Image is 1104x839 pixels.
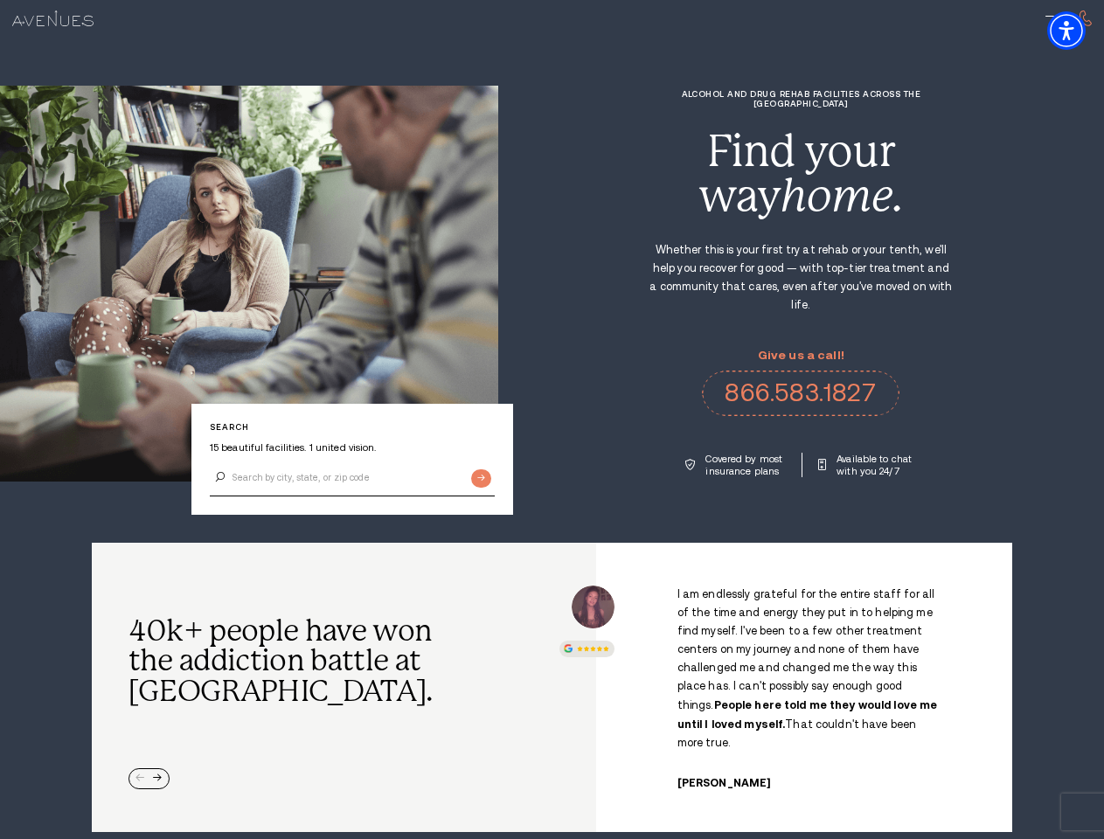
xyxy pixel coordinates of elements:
input: Search by city, state, or zip code [210,460,495,496]
div: Next slide [153,774,162,783]
i: home. [781,170,903,221]
p: Available to chat with you 24/7 [837,453,916,477]
p: Search [210,422,495,432]
p: Covered by most insurance plans [705,453,785,477]
strong: People here told me they would love me until I loved myself. [677,698,938,731]
a: Covered by most insurance plans [685,453,785,477]
p: Whether this is your first try at rehab or your tenth, we'll help you recover for good — with top... [648,241,954,315]
div: Accessibility Menu [1047,11,1086,50]
h2: 40k+ people have won the addiction battle at [GEOGRAPHIC_DATA]. [128,616,444,708]
div: Find your way [648,129,954,218]
p: Give us a call! [702,349,899,362]
a: Available to chat with you 24/7 [818,453,916,477]
h1: Alcohol and Drug Rehab Facilities across the [GEOGRAPHIC_DATA] [648,89,954,108]
p: I am endlessly grateful for the entire staff for all of the time and energy they put in to helpin... [677,586,945,752]
a: 866.583.1827 [702,371,899,416]
input: Submit [471,469,491,488]
p: 15 beautiful facilities. 1 united vision. [210,441,495,454]
cite: [PERSON_NAME] [677,777,771,789]
div: / [621,586,988,789]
